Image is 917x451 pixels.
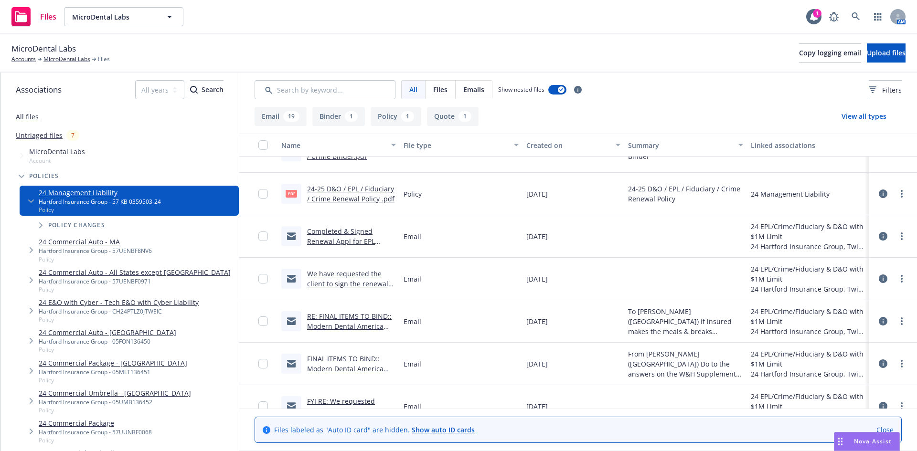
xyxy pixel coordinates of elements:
span: [DATE] [526,189,548,199]
button: Quote [427,107,479,126]
button: Binder [312,107,365,126]
span: Policy [39,285,231,294]
div: 1 [345,111,358,122]
span: To [PERSON_NAME] ([GEOGRAPHIC_DATA]) If insured makes the meals & breaks mandatory will Hartford ... [628,306,743,336]
a: MicroDental Labs [43,55,90,63]
a: Switch app [868,7,887,26]
a: Completed & Signed Renewal Appl for EPL Renewal Re: FINAL ITEM TO BIND: Modern Dental America Hol... [307,227,395,296]
div: Hartford Insurance Group - 05MLT136451 [39,368,187,376]
button: Created on [522,134,625,157]
div: Search [190,81,224,99]
span: 24-25 D&O / EPL / Fiduciary / Crime Renewal Policy [628,184,743,204]
span: All [409,84,417,94]
span: [DATE] [526,401,548,411]
div: 24 Management Liability [751,189,830,199]
div: File type [404,140,508,150]
button: Summary [624,134,746,157]
span: Nova Assist [854,437,892,445]
a: 24 Commercial Auto - [GEOGRAPHIC_DATA] [39,327,176,337]
div: 24 Hartford Insurance Group, Twin City Fire Insurance Company - EPL/Crime/Fiduciary & D&O with $1... [751,369,865,379]
a: Search [846,7,865,26]
button: Nova Assist [834,432,900,451]
div: 7 [66,130,79,141]
span: pdf [286,190,297,197]
span: Files labeled as "Auto ID card" are hidden. [274,425,475,435]
a: more [896,358,907,369]
a: Accounts [11,55,36,63]
a: more [896,315,907,327]
input: Search by keyword... [255,80,395,99]
a: We have requested the client to sign the renewal appl & will forward upon receipt Re: FINAL ITEM ... [307,269,393,348]
div: Hartford Insurance Group - 05UMB136452 [39,398,191,406]
button: View all types [826,107,902,126]
span: [DATE] [526,274,548,284]
a: Untriaged files [16,130,63,140]
div: Hartford Insurance Group - 57UENBF8NV6 [39,247,152,255]
div: Hartford Insurance Group - 05FON136450 [39,337,176,346]
span: Filters [882,85,902,95]
div: 19 [283,111,299,122]
div: Created on [526,140,610,150]
a: RE: FINAL ITEMS TO BIND:: Modern Dental America Holding, Inc. KB 035950324Q1 - Quote- remove W&H ... [307,312,392,371]
div: Linked associations [751,140,865,150]
button: SearchSearch [190,80,224,99]
a: 24-25 D&O / EPL / Fiduciary / Crime Renewal Policy .pdf [307,184,395,203]
a: 24 Commercial Auto - MA [39,237,152,247]
div: 1 [458,111,471,122]
input: Toggle Row Selected [258,189,268,199]
a: 24 E&O with Cyber - Tech E&O with Cyber Liability [39,297,199,307]
span: Email [404,316,421,326]
a: Close [876,425,894,435]
span: Email [404,359,421,369]
span: Policy [39,206,161,214]
div: 1 [813,9,821,18]
div: 24 EPL/Crime/Fiduciary & D&O with $1M Limit [751,306,865,326]
span: Policy [404,189,422,199]
span: Files [433,84,448,94]
span: Policy [39,376,187,384]
div: 24 Hartford Insurance Group, Twin City Fire Insurance Company - EPL/Crime/Fiduciary & D&O with $1... [751,241,865,252]
div: Summary [628,140,732,150]
span: [DATE] [526,316,548,326]
input: Toggle Row Selected [258,231,268,241]
span: Emails [463,84,484,94]
span: Show nested files [498,85,544,94]
button: Name [277,134,400,157]
div: 24 EPL/Crime/Fiduciary & D&O with $1M Limit [751,349,865,369]
input: Toggle Row Selected [258,316,268,326]
span: Copy logging email [799,48,861,57]
input: Toggle Row Selected [258,359,268,368]
span: MicroDental Labs [11,42,76,55]
input: Toggle Row Selected [258,274,268,283]
span: From [PERSON_NAME] ([GEOGRAPHIC_DATA]) Do to the answers on the W&H Supplemental Hartford is goin... [628,349,743,379]
a: Report a Bug [824,7,843,26]
button: Email [255,107,307,126]
button: Linked associations [747,134,869,157]
span: Email [404,274,421,284]
svg: Search [190,86,198,94]
span: Email [404,231,421,241]
button: MicroDental Labs [64,7,183,26]
a: 24 Commercial Package [39,418,152,428]
button: Upload files [867,43,906,63]
a: 24 Commercial Package - [GEOGRAPHIC_DATA] [39,358,187,368]
span: [DATE] [526,359,548,369]
span: MicroDental Labs [72,12,155,22]
div: 24 EPL/Crime/Fiduciary & D&O with $1M Limit [751,391,865,411]
span: [DATE] [526,231,548,241]
span: Upload files [867,48,906,57]
div: Hartford Insurance Group - 57UENBF0971 [39,277,231,285]
span: Associations [16,84,62,96]
span: Policy [39,315,199,324]
a: Files [8,3,60,30]
span: Policy [39,436,152,444]
div: Hartford Insurance Group - CH24PTLZ0JTWEIC [39,307,199,315]
a: more [896,188,907,199]
a: 24 Commercial Auto - All States except [GEOGRAPHIC_DATA] [39,267,231,277]
div: Hartford Insurance Group - 57UUNBF0068 [39,428,152,436]
button: Copy logging email [799,43,861,63]
a: Show auto ID cards [412,425,475,434]
a: All files [16,112,39,121]
span: Policy [39,406,191,414]
span: Policy [39,346,176,354]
